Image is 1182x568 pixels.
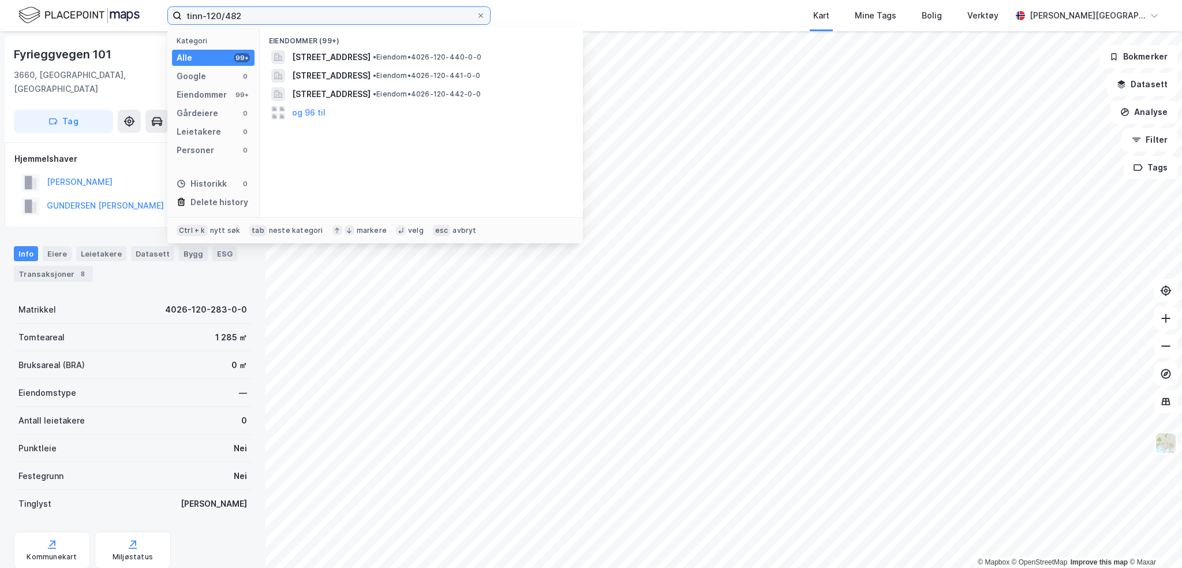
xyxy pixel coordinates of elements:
button: og 96 til [292,106,326,120]
div: [PERSON_NAME][GEOGRAPHIC_DATA] [1030,9,1145,23]
div: Google [177,69,206,83]
div: Transaksjoner [14,266,93,282]
div: Bolig [922,9,942,23]
span: • [373,90,376,98]
div: 1 285 ㎡ [215,331,247,344]
img: Z [1155,432,1177,454]
div: 0 [241,146,250,155]
iframe: Chat Widget [1124,513,1182,568]
div: [PERSON_NAME] [181,497,247,511]
div: Fyrieggvegen 101 [14,45,114,64]
div: Ctrl + k [177,225,208,236]
div: nytt søk [210,226,241,235]
div: Leietakere [76,246,126,261]
img: logo.f888ab2527a4732fd821a326f86c7f29.svg [18,5,140,25]
span: Eiendom • 4026-120-442-0-0 [373,90,481,99]
span: [STREET_ADDRESS] [292,50,371,64]
div: Eiendomstype [18,386,76,400]
div: 0 [241,179,250,188]
div: Delete history [190,195,248,209]
a: Mapbox [978,558,1009,566]
div: Verktøy [967,9,998,23]
span: Eiendom • 4026-120-441-0-0 [373,71,480,80]
div: markere [357,226,387,235]
div: Alle [177,51,192,65]
div: Punktleie [18,441,57,455]
div: 99+ [234,53,250,62]
span: • [373,53,376,61]
button: Tags [1124,156,1177,179]
div: Kommunekart [27,552,77,562]
div: Mine Tags [855,9,896,23]
div: Gårdeiere [177,106,218,120]
div: Leietakere [177,125,221,139]
div: 0 [241,127,250,136]
input: Søk på adresse, matrikkel, gårdeiere, leietakere eller personer [182,7,476,24]
span: [STREET_ADDRESS] [292,87,371,101]
div: Historikk [177,177,227,191]
div: 0 [241,414,247,428]
div: Datasett [131,246,174,261]
div: Bygg [179,246,208,261]
div: — [239,386,247,400]
div: Eiendommer (99+) [260,27,583,48]
div: avbryt [452,226,476,235]
div: 0 [241,72,250,81]
div: 3660, [GEOGRAPHIC_DATA], [GEOGRAPHIC_DATA] [14,68,199,96]
div: 8 [77,268,88,280]
a: Improve this map [1071,558,1128,566]
div: Festegrunn [18,469,63,483]
div: tab [249,225,267,236]
button: Filter [1122,128,1177,151]
div: Hjemmelshaver [14,152,251,166]
button: Bokmerker [1099,45,1177,68]
span: Eiendom • 4026-120-440-0-0 [373,53,481,62]
span: • [373,71,376,80]
span: [STREET_ADDRESS] [292,69,371,83]
div: Kart [813,9,829,23]
div: velg [408,226,424,235]
button: Analyse [1110,101,1177,124]
div: Bruksareal (BRA) [18,358,85,372]
div: Tinglyst [18,497,51,511]
div: ESG [212,246,237,261]
div: Eiendommer [177,88,227,102]
button: Tag [14,110,113,133]
a: OpenStreetMap [1012,558,1068,566]
div: Tomteareal [18,331,65,344]
div: 4026-120-283-0-0 [165,303,247,317]
div: Nei [234,441,247,455]
div: 99+ [234,90,250,99]
div: Matrikkel [18,303,56,317]
div: Antall leietakere [18,414,85,428]
div: 0 ㎡ [231,358,247,372]
div: Info [14,246,38,261]
div: esc [433,225,451,236]
div: Personer [177,143,214,157]
div: Eiere [43,246,72,261]
div: neste kategori [269,226,323,235]
div: Kontrollprogram for chat [1124,513,1182,568]
button: Datasett [1107,73,1177,96]
div: Nei [234,469,247,483]
div: Kategori [177,36,255,45]
div: Miljøstatus [113,552,153,562]
div: 0 [241,109,250,118]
